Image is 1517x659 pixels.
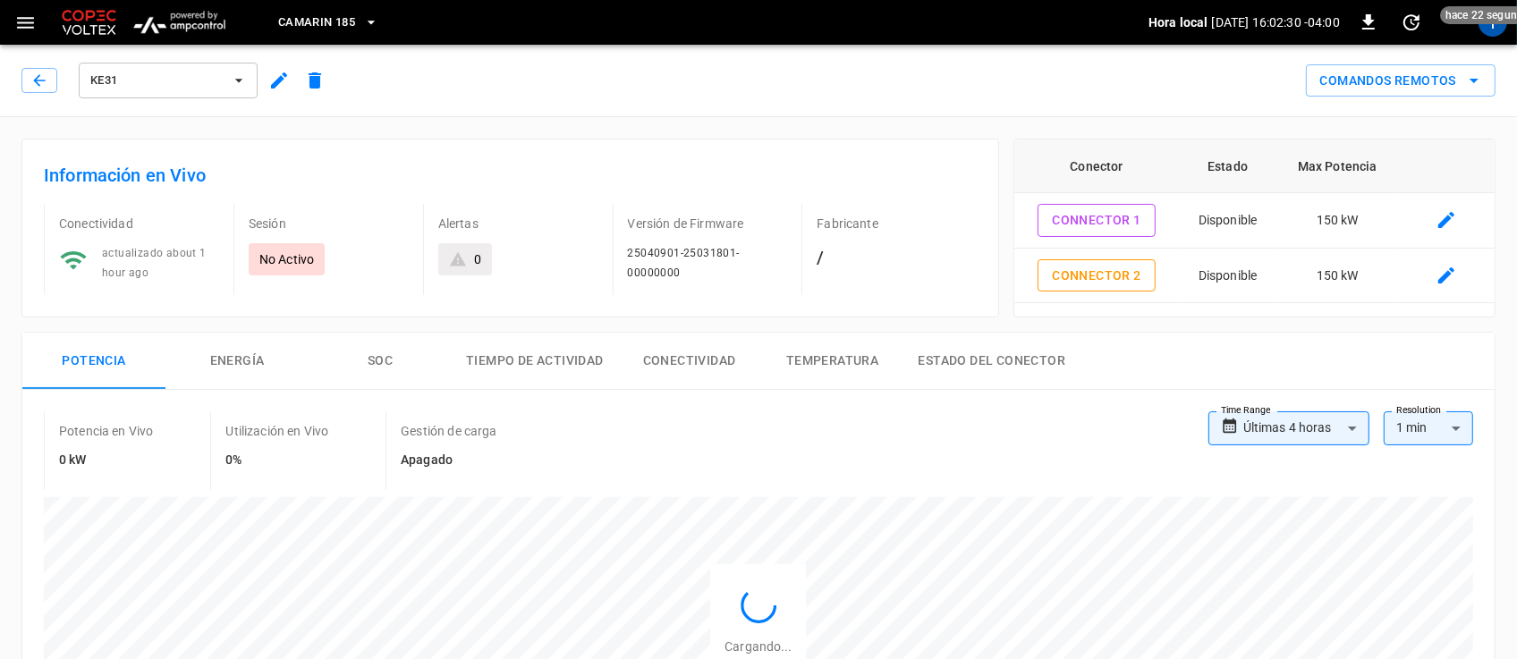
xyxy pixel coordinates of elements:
[1179,249,1277,304] td: Disponible
[225,422,328,440] p: Utilización en Vivo
[1179,193,1277,249] td: Disponible
[59,451,153,470] h6: 0 kW
[452,333,618,390] button: Tiempo de Actividad
[1038,259,1155,292] button: Connector 2
[401,422,496,440] p: Gestión de carga
[1221,403,1271,418] label: Time Range
[761,333,904,390] button: Temperatura
[1014,139,1495,303] table: connector table
[1384,411,1473,445] div: 1 min
[1306,64,1496,97] button: Comandos Remotos
[59,422,153,440] p: Potencia en Vivo
[225,451,328,470] h6: 0%
[904,333,1081,390] button: Estado del Conector
[474,250,481,268] div: 0
[1276,139,1398,193] th: Max Potencia
[628,215,788,232] p: Versión de Firmware
[127,5,232,39] img: ampcontrol.io logo
[1306,64,1496,97] div: remote commands options
[79,63,258,98] button: KE31
[618,333,761,390] button: Conectividad
[1038,204,1155,237] button: Connector 1
[628,247,740,279] span: 25040901-25031801-00000000
[1179,139,1277,193] th: Estado
[278,13,355,33] span: Camarin 185
[1276,193,1398,249] td: 150 kW
[1212,13,1340,31] p: [DATE] 16:02:30 -04:00
[1276,249,1398,304] td: 150 kW
[259,250,314,268] p: No Activo
[271,5,386,40] button: Camarin 185
[401,451,496,470] h6: Apagado
[817,215,977,232] p: Fabricante
[1243,411,1369,445] div: Últimas 4 horas
[1148,13,1208,31] p: Hora local
[817,243,977,272] h6: /
[22,333,165,390] button: Potencia
[1396,403,1441,418] label: Resolution
[438,215,598,232] p: Alertas
[249,215,409,232] p: Sesión
[1014,139,1179,193] th: Conector
[165,333,309,390] button: Energía
[1397,8,1426,37] button: set refresh interval
[102,247,207,279] span: actualizado about 1 hour ago
[59,215,219,232] p: Conectividad
[58,5,120,39] img: Customer Logo
[725,639,792,654] span: Cargando...
[44,161,977,190] h6: Información en Vivo
[309,333,452,390] button: SOC
[90,71,223,91] span: KE31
